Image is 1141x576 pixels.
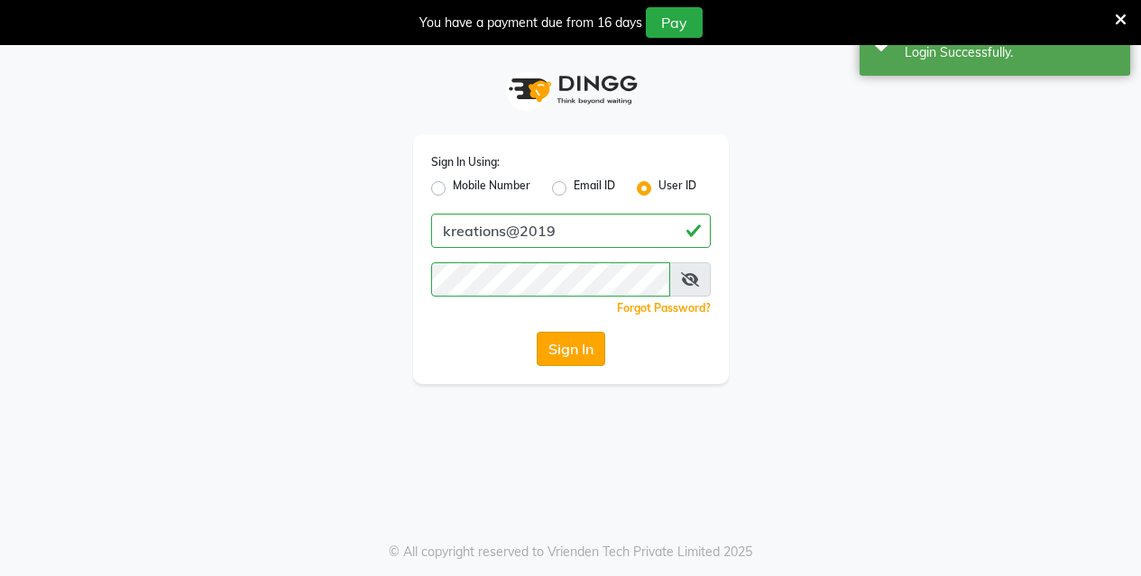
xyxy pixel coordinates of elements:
button: Sign In [537,332,605,366]
label: Mobile Number [453,178,530,199]
label: Sign In Using: [431,154,500,170]
div: You have a payment due from 16 days [419,14,642,32]
button: Pay [646,7,703,38]
label: User ID [658,178,696,199]
label: Email ID [574,178,615,199]
img: logo1.svg [499,63,643,116]
input: Username [431,214,711,248]
a: Forgot Password? [617,301,711,315]
input: Username [431,262,670,297]
div: Login Successfully. [905,43,1117,62]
